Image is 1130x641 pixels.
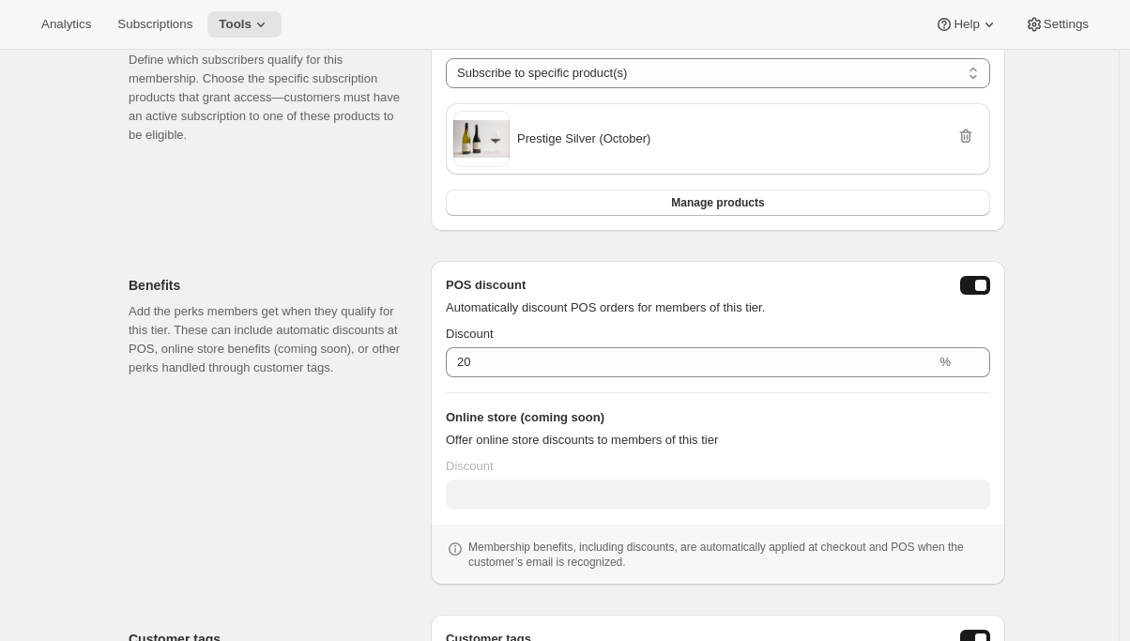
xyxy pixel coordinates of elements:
[446,276,526,295] h3: POS discount
[129,51,401,145] p: Define which subscribers qualify for this membership. Choose the specific subscription products t...
[954,17,979,32] span: Help
[129,276,401,295] h2: Benefits
[924,11,1009,38] button: Help
[446,298,990,317] p: Automatically discount POS orders for members of this tier.
[30,11,102,38] button: Analytics
[960,276,990,295] button: posDiscountEnabled
[219,17,252,32] span: Tools
[1014,11,1100,38] button: Settings
[446,431,990,450] p: Offer online store discounts to members of this tier
[939,355,951,369] span: %
[129,302,401,377] p: Add the perks members get when they qualify for this tier. These can include automatic discounts ...
[446,327,494,341] span: Discount
[468,540,990,570] p: Membership benefits, including discounts, are automatically applied at checkout and POS when the ...
[106,11,204,38] button: Subscriptions
[117,17,192,32] span: Subscriptions
[207,11,282,38] button: Tools
[446,408,990,427] h3: Online store (coming soon)
[517,130,650,148] span: Prestige Silver (October)
[446,459,494,473] span: Discount
[1044,17,1089,32] span: Settings
[953,123,979,149] button: Remove
[41,17,91,32] span: Analytics
[671,195,764,210] span: Manage products
[446,190,990,216] button: Manage products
